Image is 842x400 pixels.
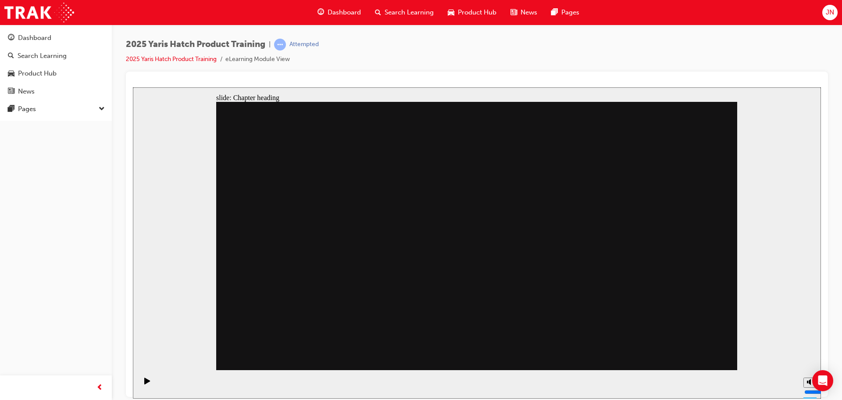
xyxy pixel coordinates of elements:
[328,7,361,18] span: Dashboard
[225,54,290,65] li: eLearning Module View
[503,4,544,22] a: news-iconNews
[385,7,434,18] span: Search Learning
[126,55,217,63] a: 2025 Yaris Hatch Product Training
[318,7,324,18] span: guage-icon
[812,370,833,391] div: Open Intercom Messenger
[310,4,368,22] a: guage-iconDashboard
[448,7,454,18] span: car-icon
[368,4,441,22] a: search-iconSearch Learning
[4,83,108,100] a: News
[18,51,67,61] div: Search Learning
[96,382,103,393] span: prev-icon
[274,39,286,50] span: learningRecordVerb_ATTEMPT-icon
[561,7,579,18] span: Pages
[4,283,19,311] div: playback controls
[18,68,57,79] div: Product Hub
[458,7,496,18] span: Product Hub
[671,301,728,308] input: volume
[4,290,19,305] button: Play (Ctrl+Alt+P)
[510,7,517,18] span: news-icon
[269,40,271,50] span: |
[4,101,108,117] button: Pages
[8,52,14,60] span: search-icon
[18,104,36,114] div: Pages
[666,283,684,311] div: misc controls
[4,3,74,22] img: Trak
[441,4,503,22] a: car-iconProduct Hub
[544,4,586,22] a: pages-iconPages
[8,88,14,96] span: news-icon
[4,48,108,64] a: Search Learning
[8,105,14,113] span: pages-icon
[521,7,537,18] span: News
[8,70,14,78] span: car-icon
[826,7,834,18] span: JN
[671,290,685,300] button: Mute (Ctrl+Alt+M)
[18,86,35,97] div: News
[4,28,108,101] button: DashboardSearch LearningProduct HubNews
[289,40,319,49] div: Attempted
[4,65,108,82] a: Product Hub
[8,34,14,42] span: guage-icon
[18,33,51,43] div: Dashboard
[822,5,838,20] button: JN
[375,7,381,18] span: search-icon
[4,30,108,46] a: Dashboard
[126,40,265,50] span: 2025 Yaris Hatch Product Training
[551,7,558,18] span: pages-icon
[99,104,105,115] span: down-icon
